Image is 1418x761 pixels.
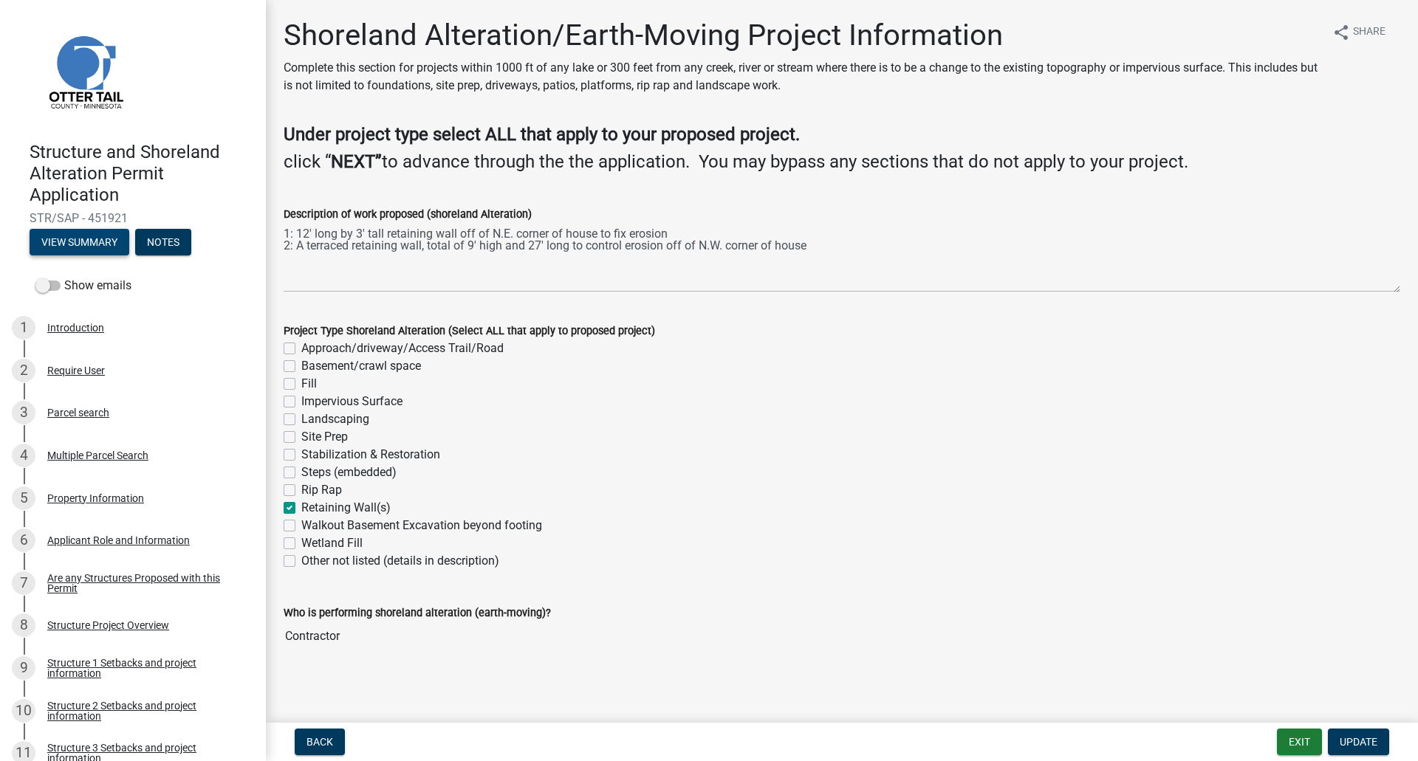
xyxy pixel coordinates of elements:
span: Update [1340,736,1377,748]
div: Multiple Parcel Search [47,450,148,461]
div: 3 [12,401,35,424]
div: 2 [12,359,35,382]
button: View Summary [30,229,129,255]
wm-modal-confirm: Notes [135,238,191,249]
label: Stabilization & Restoration [301,446,440,464]
button: Update [1328,729,1389,755]
div: Structure Project Overview [47,620,169,630]
label: Other not listed (details in description) [301,552,499,570]
div: 6 [12,528,35,552]
button: shareShare [1321,18,1397,47]
label: Landscaping [301,410,369,428]
strong: NEXT” [331,151,382,172]
div: 1 [12,316,35,340]
label: Impervious Surface [301,393,403,410]
h4: Structure and Shoreland Alteration Permit Application [30,142,254,205]
div: Applicant Role and Information [47,535,190,545]
label: Wetland Fill [301,534,363,552]
label: Project Type Shoreland Alteration (Select ALL that apply to proposed project) [284,326,655,337]
button: Exit [1277,729,1322,755]
div: Introduction [47,323,104,333]
i: share [1332,24,1350,41]
strong: Under project type select ALL that apply to your proposed project. [284,124,800,145]
label: Description of work proposed (shoreland Alteration) [284,210,532,220]
label: Approach/driveway/Access Trail/Road [301,340,504,357]
h4: click “ to advance through the the application. You may bypass any sections that do not apply to ... [284,151,1400,173]
label: Rip Rap [301,481,342,499]
div: 7 [12,571,35,595]
div: 9 [12,656,35,680]
wm-modal-confirm: Summary [30,238,129,249]
label: Fill [301,375,317,393]
label: Show emails [35,277,131,295]
div: Parcel search [47,407,109,418]
div: Structure 2 Setbacks and project information [47,700,242,721]
div: 8 [12,613,35,637]
label: Site Prep [301,428,348,446]
div: Structure 1 Setbacks and project information [47,658,242,678]
h1: Shoreland Alteration/Earth-Moving Project Information [284,18,1321,53]
label: Retaining Wall(s) [301,499,391,517]
div: 10 [12,699,35,723]
span: Share [1353,24,1386,41]
span: STR/SAP - 451921 [30,211,236,225]
div: Are any Structures Proposed with this Permit [47,573,242,593]
img: Otter Tail County, Minnesota [30,16,140,126]
label: Walkout Basement Excavation beyond footing [301,517,542,534]
span: Back [306,736,333,748]
label: Who is performing shoreland alteration (earth-moving)? [284,608,551,619]
div: 4 [12,444,35,467]
button: Notes [135,229,191,255]
label: Steps (embedded) [301,464,397,481]
div: Require User [47,365,105,376]
div: Property Information [47,493,144,503]
div: 5 [12,486,35,510]
button: Back [295,729,345,755]
label: Basement/crawl space [301,357,421,375]
p: Complete this section for projects within 1000 ft of any lake or 300 feet from any creek, river o... [284,59,1321,94]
